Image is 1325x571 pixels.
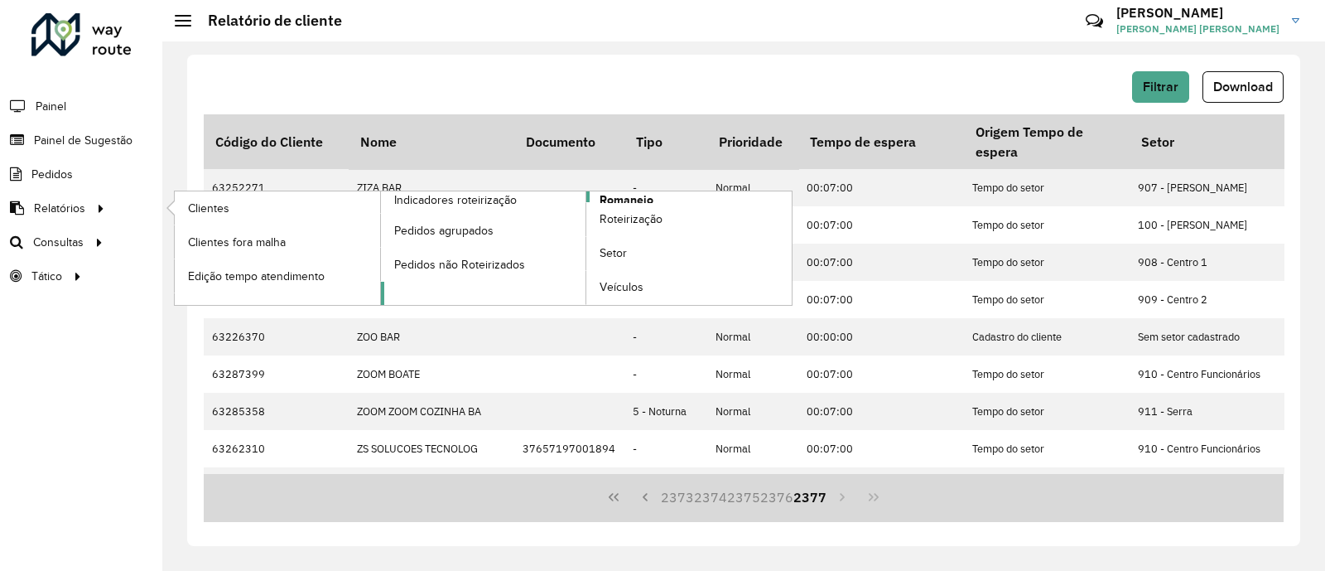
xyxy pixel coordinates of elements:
th: Tempo de espera [798,114,964,169]
td: 911 - Serra [1130,393,1295,430]
td: ZOOM ZOOM COZINHA BA [349,393,514,430]
td: 63226370 [204,318,349,356]
a: Indicadores roteirização [175,191,586,305]
td: 00:07:00 [798,393,964,430]
span: Tático [31,268,62,285]
span: [PERSON_NAME] [PERSON_NAME] [1116,22,1279,36]
span: Pedidos [31,166,73,183]
td: 100 - [PERSON_NAME] [1130,206,1295,244]
td: Tempo do setor [964,356,1130,393]
td: Tempo do setor [964,430,1130,467]
td: Sem setor cadastrado [1130,318,1295,356]
th: Código do Cliente [204,114,349,169]
a: Contato Rápido [1077,3,1112,39]
td: ZIZA BAR [349,169,514,206]
td: Normal [707,318,798,356]
td: ZOO BAR [349,318,514,356]
th: Prioridade [707,114,798,169]
td: Tempo do setor [964,206,1130,244]
button: First Page [599,481,630,513]
td: Tempo do setor [964,244,1130,281]
td: Normal [707,356,798,393]
button: Filtrar [1132,71,1189,103]
button: 2375 [727,481,760,513]
a: Roteirização [586,203,792,236]
button: Download [1202,71,1284,103]
td: 00:07:00 [798,169,964,206]
span: Roteirização [600,210,662,228]
button: 2376 [760,481,793,513]
a: Clientes [175,191,380,225]
td: - [624,318,707,356]
td: 910 - Centro Funcionários [1130,430,1295,467]
div: Críticas? Dúvidas? Elogios? Sugestões? Entre em contato conosco! [888,5,1061,50]
td: - [624,356,707,393]
td: 37657197001894 [514,430,624,467]
td: Normal [707,467,798,505]
td: 00:07:00 [798,281,964,318]
a: Edição tempo atendimento [175,259,380,293]
th: Tipo [624,114,707,169]
span: Filtrar [1143,80,1178,94]
td: Tempo do setor [964,393,1130,430]
td: 63287399 [204,356,349,393]
td: 00:07:00 [798,467,964,505]
td: 00:07:00 [798,356,964,393]
td: 00:07:00 [798,244,964,281]
span: Clientes [188,200,229,217]
a: Pedidos agrupados [381,214,586,247]
span: Setor [600,244,627,262]
span: Indicadores roteirização [394,191,517,209]
span: Download [1213,80,1273,94]
td: 909 - Centro 2 [1130,281,1295,318]
th: Setor [1130,114,1295,169]
td: 63280552 [204,467,349,505]
a: Clientes fora malha [175,225,380,259]
h2: Relatório de cliente [191,12,342,30]
button: 2377 [793,481,826,513]
td: 00:07:00 [798,430,964,467]
span: Edição tempo atendimento [188,268,325,285]
th: Nome [349,114,514,169]
th: Origem Tempo de espera [964,114,1130,169]
td: Tempo do setor [964,467,1130,505]
td: ZOOM BOATE [349,356,514,393]
td: Tempo do setor [964,169,1130,206]
td: 910 - Centro Funcionários [1130,356,1295,393]
td: ZUKABAR E LANCHONETE [349,467,514,505]
a: Romaneio [381,191,793,305]
span: Pedidos agrupados [394,222,494,240]
a: Veículos [586,271,792,304]
span: Romaneio [600,191,653,209]
span: Pedidos não Roteirizados [394,256,525,273]
td: 911 - Serra [1130,467,1295,505]
span: Relatórios [34,200,85,217]
td: Cadastro do cliente [964,318,1130,356]
span: Consultas [33,234,84,251]
td: 907 - [PERSON_NAME] [1130,169,1295,206]
button: 2373 [661,481,694,513]
td: 63252271 [204,169,349,206]
td: 5 - Noturna [624,467,707,505]
td: ZS SOLUCOES TECNOLOG [349,430,514,467]
td: - [624,430,707,467]
a: Pedidos não Roteirizados [381,248,586,281]
button: 2374 [694,481,727,513]
h3: [PERSON_NAME] [1116,5,1279,21]
td: 908 - Centro 1 [1130,244,1295,281]
td: - [624,169,707,206]
td: Normal [707,393,798,430]
a: Setor [586,237,792,270]
span: Clientes fora malha [188,234,286,251]
td: 5 - Noturna [624,393,707,430]
td: Normal [707,169,798,206]
th: Documento [514,114,624,169]
button: Previous Page [629,481,661,513]
td: 00:07:00 [798,206,964,244]
span: Veículos [600,278,643,296]
td: 63285358 [204,393,349,430]
td: Normal [707,430,798,467]
td: Tempo do setor [964,281,1130,318]
span: Painel [36,98,66,115]
td: 00:00:00 [798,318,964,356]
